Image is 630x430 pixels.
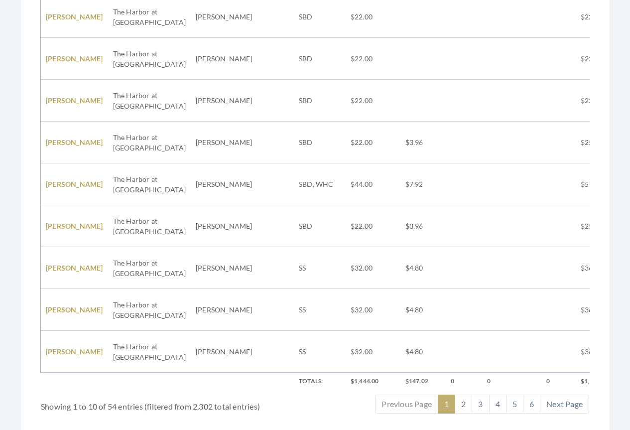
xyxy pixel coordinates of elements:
[400,289,446,331] td: $4.80
[400,122,446,163] td: $3.96
[446,373,482,390] th: 0
[294,247,346,289] td: SS
[108,289,191,331] td: The Harbor at [GEOGRAPHIC_DATA]
[294,331,346,373] td: SS
[346,331,400,373] td: $32.00
[108,331,191,373] td: The Harbor at [GEOGRAPHIC_DATA]
[540,395,589,414] a: Next Page
[294,122,346,163] td: SBD
[294,289,346,331] td: SS
[108,80,191,122] td: The Harbor at [GEOGRAPHIC_DATA]
[191,331,257,373] td: [PERSON_NAME]
[576,373,619,390] th: $1,591.02
[46,347,103,356] a: [PERSON_NAME]
[191,289,257,331] td: [PERSON_NAME]
[482,373,541,390] th: 0
[299,377,323,385] strong: Totals:
[576,38,619,80] td: $22.00
[472,395,489,414] a: 3
[46,54,103,63] a: [PERSON_NAME]
[191,38,257,80] td: [PERSON_NAME]
[108,205,191,247] td: The Harbor at [GEOGRAPHIC_DATA]
[41,394,269,413] div: Showing 1 to 10 of 54 entries (filtered from 2,302 total entries)
[294,38,346,80] td: SBD
[576,163,619,205] td: $51.92
[46,264,103,272] a: [PERSON_NAME]
[346,80,400,122] td: $22.00
[576,247,619,289] td: $36.80
[46,180,103,188] a: [PERSON_NAME]
[294,163,346,205] td: SBD, WHC
[294,205,346,247] td: SBD
[346,122,400,163] td: $22.00
[346,289,400,331] td: $32.00
[400,331,446,373] td: $4.80
[346,247,400,289] td: $32.00
[108,38,191,80] td: The Harbor at [GEOGRAPHIC_DATA]
[46,96,103,105] a: [PERSON_NAME]
[108,163,191,205] td: The Harbor at [GEOGRAPHIC_DATA]
[576,80,619,122] td: $22.00
[541,373,576,390] th: 0
[523,395,540,414] a: 6
[191,122,257,163] td: [PERSON_NAME]
[576,122,619,163] td: $25.96
[400,163,446,205] td: $7.92
[191,163,257,205] td: [PERSON_NAME]
[346,38,400,80] td: $22.00
[438,395,455,414] a: 1
[191,80,257,122] td: [PERSON_NAME]
[400,205,446,247] td: $3.96
[191,247,257,289] td: [PERSON_NAME]
[576,205,619,247] td: $25.96
[108,122,191,163] td: The Harbor at [GEOGRAPHIC_DATA]
[489,395,506,414] a: 4
[46,138,103,146] a: [PERSON_NAME]
[346,163,400,205] td: $44.00
[455,395,472,414] a: 2
[191,205,257,247] td: [PERSON_NAME]
[576,331,619,373] td: $36.80
[46,12,103,21] a: [PERSON_NAME]
[400,247,446,289] td: $4.80
[294,80,346,122] td: SBD
[108,247,191,289] td: The Harbor at [GEOGRAPHIC_DATA]
[506,395,523,414] a: 5
[346,205,400,247] td: $22.00
[576,289,619,331] td: $36.80
[46,222,103,230] a: [PERSON_NAME]
[346,373,400,390] th: $1,444.00
[46,305,103,314] a: [PERSON_NAME]
[400,373,446,390] th: $147.02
